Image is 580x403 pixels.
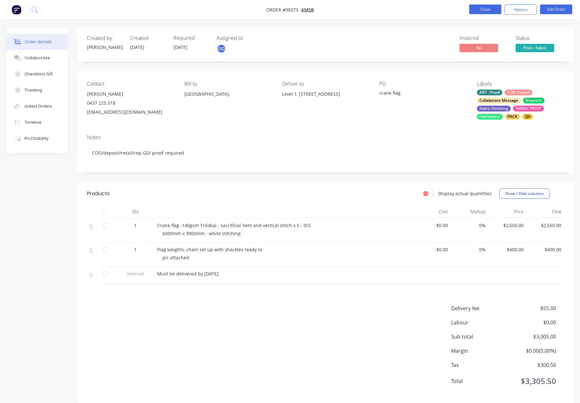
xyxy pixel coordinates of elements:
span: $55.00 [508,304,556,312]
div: Collaborate Message [477,98,521,103]
span: Must be delivered by [DATE]. [157,271,220,277]
span: $3,005.00 [508,333,556,341]
div: [GEOGRAPHIC_DATA], [184,90,271,110]
span: 6000mm x 3000mm - white stitching [162,230,241,236]
div: Level 1, [STREET_ADDRESS] [282,90,369,99]
div: Created by [87,35,122,41]
span: Crane flag -140gsm Trilobal - sacrificial hem and vertical stitch x 5 - D/S [157,222,311,228]
div: Tracking [24,87,42,93]
div: COD Unpaid [505,90,532,95]
button: Collaborate [6,50,68,66]
span: Flag weights, chain set up with shackles ready to [157,246,262,253]
div: PO [379,81,466,87]
button: Checklists 0/0 [6,66,68,82]
button: Close [469,5,501,14]
span: Labour [451,319,508,326]
div: QA [522,114,533,120]
div: [EMAIL_ADDRESS][DOMAIN_NAME] [87,108,174,117]
span: Internal [119,270,152,277]
div: Collaborate [24,55,50,61]
div: Required [173,35,209,41]
div: Dispatch [523,98,545,103]
span: $0.00 [415,246,448,253]
span: $2,550.00 [529,222,562,229]
button: Tracking [6,82,68,98]
div: PACK [505,114,520,120]
span: No [459,44,498,52]
div: Labels [477,81,564,87]
div: Bill to [184,81,271,87]
span: Tax [451,361,508,369]
div: Markup [450,205,488,218]
div: Fabric Finishing [477,106,511,111]
div: FABRIC PRINT [513,106,544,111]
img: Factory [12,5,21,14]
button: Order details [6,34,68,50]
button: Edit Order [540,5,572,14]
span: 0% [453,246,486,253]
div: COD/deposit/retail/rep GD/ proof required [87,143,564,163]
button: Linked Orders [6,98,68,114]
button: Show / Hide columns [499,188,549,199]
span: $400.00 [529,246,562,253]
div: [GEOGRAPHIC_DATA], [184,90,271,99]
span: $0.00 ( 0.00 %) [508,347,556,355]
span: $400.00 [491,246,524,253]
span: Delivery fee [451,304,508,312]
span: 1 [134,246,137,253]
div: Created [130,35,166,41]
div: Fabrication [477,114,503,120]
div: Status [516,35,564,41]
div: Linked Orders [24,103,52,109]
button: GD [217,44,226,53]
span: $0.00 [508,319,556,326]
label: Display actual quantities [438,190,492,197]
span: Sub total [451,333,508,341]
div: Checklists 0/0 [24,71,53,77]
div: Price [488,205,526,218]
div: [PERSON_NAME]0437 225 518[EMAIL_ADDRESS][DOMAIN_NAME] [87,90,174,117]
span: 0% [453,222,486,229]
div: [PERSON_NAME] [87,90,174,99]
button: Profitability [6,130,68,147]
div: crane flag [379,90,460,99]
span: Total [451,377,508,385]
div: Order details [24,39,52,45]
button: Timeline [6,114,68,130]
div: Products [87,190,110,197]
div: Notes [87,134,564,140]
div: Invoiced [459,35,508,41]
div: Contact [87,81,174,87]
span: [DATE] [130,44,144,50]
span: Margin [451,347,508,355]
button: Print - Fabric [516,44,554,53]
span: $3,305.50 [508,375,556,387]
div: Cost [412,205,450,218]
div: Assigned to [217,35,281,41]
span: 1 [134,222,137,229]
a: KMSB [301,7,314,13]
span: Order #98373 - [266,7,301,13]
div: Total [526,205,564,218]
button: Options [505,5,537,15]
div: ART - Proof [477,90,502,95]
span: pic attached [162,254,189,261]
div: Timeline [24,120,42,125]
span: Print - Fabric [516,44,554,52]
span: $300.50 [508,361,556,369]
span: $0.00 [415,222,448,229]
div: Deliver to [282,81,369,87]
div: [PERSON_NAME] [87,44,122,51]
div: Profitability [24,136,49,141]
span: $2,550.00 [491,222,524,229]
div: Level 1, [STREET_ADDRESS] [282,90,369,110]
span: [DATE] [173,44,188,50]
div: 0437 225 518 [87,99,174,108]
div: Qty [116,205,155,218]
